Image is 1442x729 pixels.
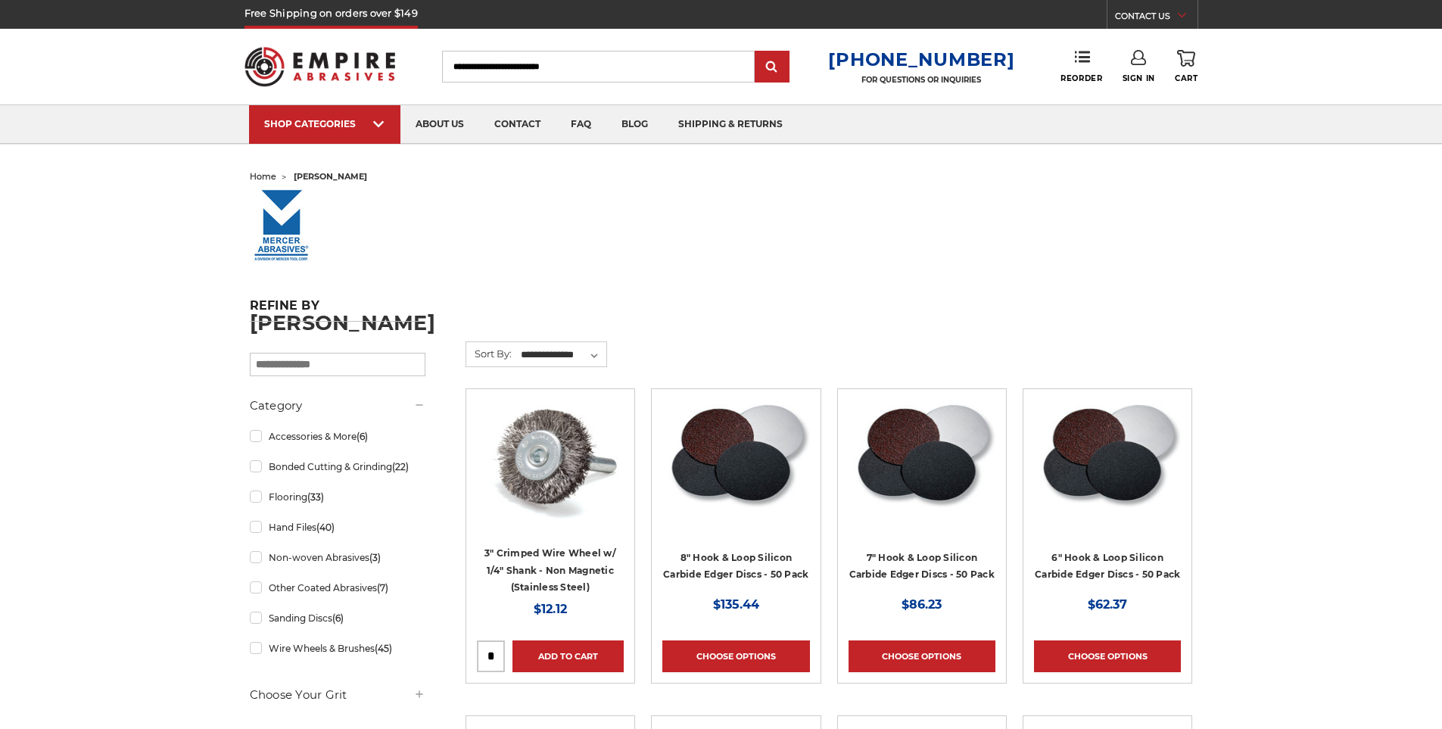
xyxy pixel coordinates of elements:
[392,461,409,472] span: (22)
[713,597,759,612] span: $135.44
[662,400,809,593] a: Silicon Carbide 8" Hook & Loop Edger Discs
[264,118,385,129] div: SHOP CATEGORIES
[375,643,392,654] span: (45)
[307,491,324,503] span: (33)
[519,344,606,366] select: Sort By:
[849,400,995,593] a: Silicon Carbide 7" Hook & Loop Edger Discs
[1034,640,1181,672] a: Choose Options
[250,313,1193,333] h1: [PERSON_NAME]
[662,640,809,672] a: Choose Options
[1034,400,1181,593] a: Silicon Carbide 6" Hook & Loop Edger Discs
[1175,50,1198,83] a: Cart
[828,48,1014,70] a: [PHONE_NUMBER]
[466,342,512,365] label: Sort By:
[849,400,995,521] img: Silicon Carbide 7" Hook & Loop Edger Discs
[250,171,276,182] a: home
[1088,597,1127,612] span: $62.37
[849,640,995,672] a: Choose Options
[606,105,663,144] a: blog
[757,52,787,83] input: Submit
[902,597,942,612] span: $86.23
[250,686,425,704] h5: Choose Your Grit
[250,605,425,631] a: Sanding Discs(6)
[244,37,396,96] img: Empire Abrasives
[400,105,479,144] a: about us
[477,400,624,593] a: Crimped Wire Wheel with Shank Non Magnetic
[250,544,425,571] a: Non-woven Abrasives(3)
[250,484,425,510] a: Flooring(33)
[250,423,425,450] a: Accessories & More(6)
[479,105,556,144] a: contact
[250,514,425,541] a: Hand Files(40)
[1123,73,1155,83] span: Sign In
[250,635,425,662] a: Wire Wheels & Brushes(45)
[1034,400,1181,521] img: Silicon Carbide 6" Hook & Loop Edger Discs
[556,105,606,144] a: faq
[294,171,367,182] span: [PERSON_NAME]
[1175,73,1198,83] span: Cart
[250,453,425,480] a: Bonded Cutting & Grinding(22)
[250,188,314,263] img: mercerlogo_1427640391__81402.original.jpg
[357,431,368,442] span: (6)
[1060,73,1102,83] span: Reorder
[1060,50,1102,83] a: Reorder
[250,575,425,601] a: Other Coated Abrasives(7)
[316,522,335,533] span: (40)
[377,582,388,593] span: (7)
[477,400,624,521] img: Crimped Wire Wheel with Shank Non Magnetic
[512,640,624,672] a: Add to Cart
[1115,8,1198,29] a: CONTACT US
[250,298,425,322] h5: Refine by
[369,552,381,563] span: (3)
[828,75,1014,85] p: FOR QUESTIONS OR INQUIRIES
[663,105,798,144] a: shipping & returns
[662,400,809,521] img: Silicon Carbide 8" Hook & Loop Edger Discs
[332,612,344,624] span: (6)
[250,397,425,415] h5: Category
[534,602,567,616] span: $12.12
